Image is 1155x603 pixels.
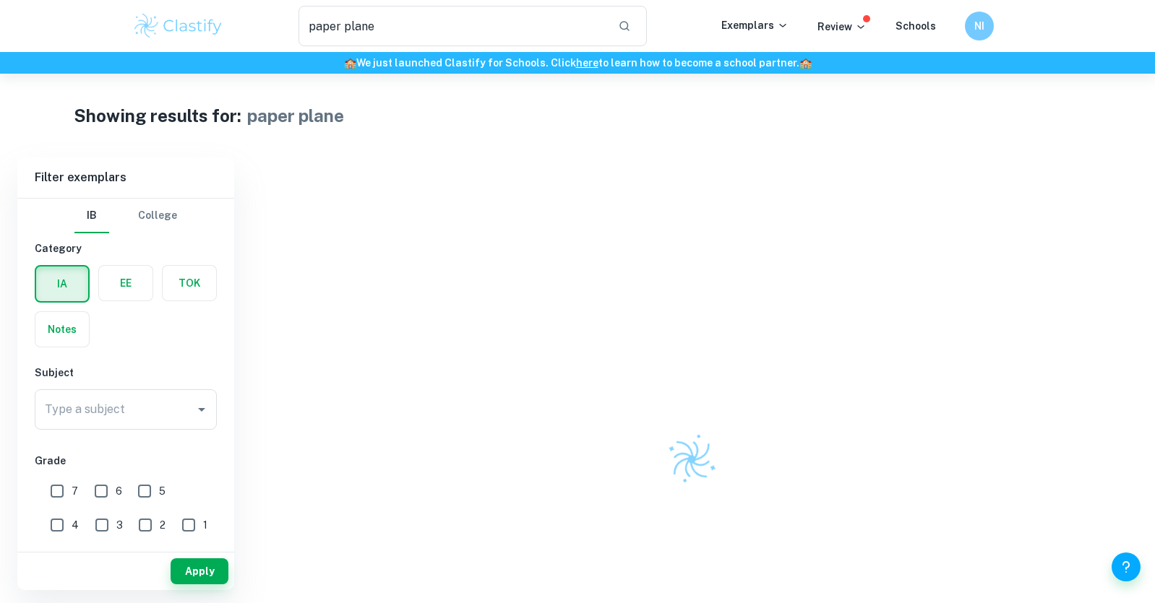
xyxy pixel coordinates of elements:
h6: We just launched Clastify for Schools. Click to learn how to become a school partner. [3,55,1152,71]
span: 4 [72,517,79,533]
span: 3 [116,517,123,533]
button: NI [965,12,994,40]
span: 5 [159,483,166,499]
a: here [576,57,598,69]
button: TOK [163,266,216,300]
p: Exemplars [721,17,789,33]
div: Filter type choice [74,199,177,233]
button: Open [192,399,212,420]
h6: Grade [35,453,217,469]
h6: Filter exemplars [17,157,234,198]
button: College [138,199,177,233]
button: IB [74,199,109,233]
span: 🏫 [799,57,812,69]
a: Schools [896,20,936,32]
button: Notes [35,312,89,347]
button: Apply [171,558,228,584]
p: Review [817,19,867,35]
span: 7 [72,483,78,499]
button: EE [99,266,153,300]
span: 2 [160,517,166,533]
img: Clastify logo [658,425,726,493]
span: 🏫 [344,57,356,69]
button: IA [36,266,88,301]
h6: Subject [35,365,217,381]
input: Search for any exemplars... [299,6,606,46]
span: 1 [203,517,207,533]
h6: Category [35,240,217,256]
h1: Showing results for: [74,103,241,129]
button: Help and Feedback [1112,552,1141,581]
img: Clastify logo [132,12,224,40]
span: 6 [116,483,122,499]
h1: paper plane [247,103,344,129]
h6: NI [971,18,988,34]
